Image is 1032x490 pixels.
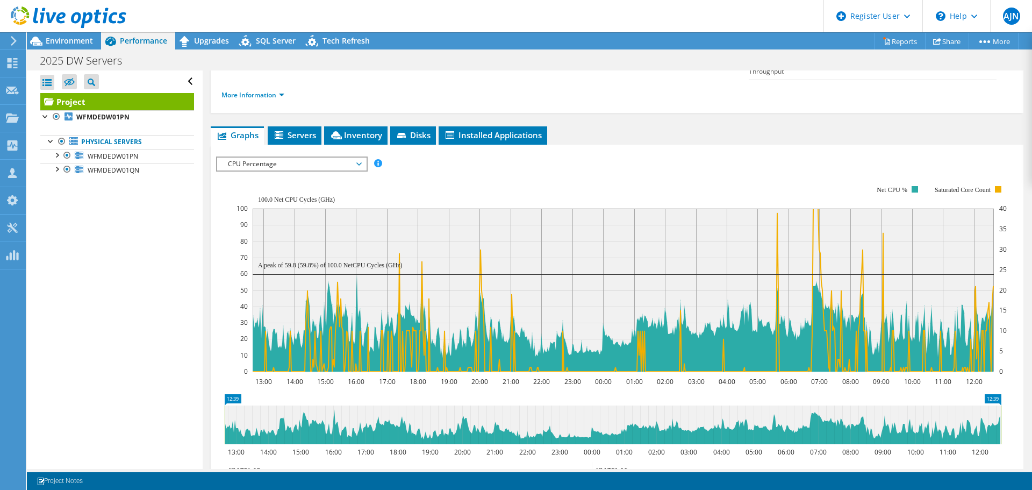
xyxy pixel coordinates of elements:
[925,33,969,49] a: Share
[503,377,519,386] text: 21:00
[322,35,370,46] span: Tech Refresh
[255,377,272,386] text: 13:00
[616,448,633,457] text: 01:00
[778,448,794,457] text: 06:00
[471,377,488,386] text: 20:00
[877,186,908,194] text: Net CPU %
[240,351,248,360] text: 10
[240,318,248,327] text: 30
[486,448,503,457] text: 21:00
[325,448,342,457] text: 16:00
[810,448,827,457] text: 07:00
[999,204,1007,213] text: 40
[999,245,1007,254] text: 30
[228,448,245,457] text: 13:00
[422,448,439,457] text: 19:00
[273,130,316,140] span: Servers
[811,377,828,386] text: 07:00
[40,110,194,124] a: WFMDEDW01PN
[749,377,766,386] text: 05:00
[966,377,983,386] text: 12:00
[329,130,382,140] span: Inventory
[317,377,334,386] text: 15:00
[648,448,665,457] text: 02:00
[221,90,284,100] a: More Information
[396,130,431,140] span: Disks
[444,130,542,140] span: Installed Applications
[564,377,581,386] text: 23:00
[40,135,194,149] a: Physical Servers
[256,35,296,46] span: SQL Server
[46,35,93,46] span: Environment
[454,448,471,457] text: 20:00
[194,35,229,46] span: Upgrades
[533,377,550,386] text: 22:00
[874,33,926,49] a: Reports
[441,377,457,386] text: 19:00
[40,163,194,177] a: WFMDEDW01QN
[223,158,361,171] span: CPU Percentage
[999,306,1007,315] text: 15
[519,448,536,457] text: 22:00
[76,112,130,122] b: WFMDEDW01PN
[972,448,988,457] text: 12:00
[746,448,762,457] text: 05:00
[240,269,248,278] text: 60
[935,377,951,386] text: 11:00
[936,11,945,21] svg: \n
[875,448,891,457] text: 09:00
[551,448,568,457] text: 23:00
[357,448,374,457] text: 17:00
[244,367,248,376] text: 0
[999,265,1007,274] text: 25
[680,448,697,457] text: 03:00
[40,149,194,163] a: WFMDEDW01PN
[120,35,167,46] span: Performance
[88,166,139,175] span: WFMDEDW01QN
[390,448,406,457] text: 18:00
[940,448,956,457] text: 11:00
[842,377,859,386] text: 08:00
[88,152,138,161] span: WFMDEDW01PN
[258,261,403,269] text: A peak of 59.8 (59.8%) of 100.0 NetCPU Cycles (GHz)
[999,367,1003,376] text: 0
[780,377,797,386] text: 06:00
[713,448,730,457] text: 04:00
[904,377,921,386] text: 10:00
[286,377,303,386] text: 14:00
[584,448,600,457] text: 00:00
[999,224,1007,233] text: 35
[935,186,991,194] text: Saturated Core Count
[348,377,364,386] text: 16:00
[258,196,335,203] text: 100.0 Net CPU Cycles (GHz)
[29,474,90,488] a: Project Notes
[40,93,194,110] a: Project
[260,448,277,457] text: 14:00
[873,377,890,386] text: 09:00
[379,377,396,386] text: 17:00
[216,130,259,140] span: Graphs
[240,253,248,262] text: 70
[595,377,612,386] text: 00:00
[999,286,1007,295] text: 20
[907,448,924,457] text: 10:00
[410,377,426,386] text: 18:00
[240,334,248,343] text: 20
[1003,8,1020,25] span: AJN
[240,286,248,295] text: 50
[999,346,1003,356] text: 5
[719,377,735,386] text: 04:00
[969,33,1019,49] a: More
[292,448,309,457] text: 15:00
[626,377,643,386] text: 01:00
[688,377,705,386] text: 03:00
[35,55,139,67] h1: 2025 DW Servers
[236,204,248,213] text: 100
[842,448,859,457] text: 08:00
[657,377,673,386] text: 02:00
[240,220,248,229] text: 90
[240,302,248,311] text: 40
[999,326,1007,335] text: 10
[240,237,248,246] text: 80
